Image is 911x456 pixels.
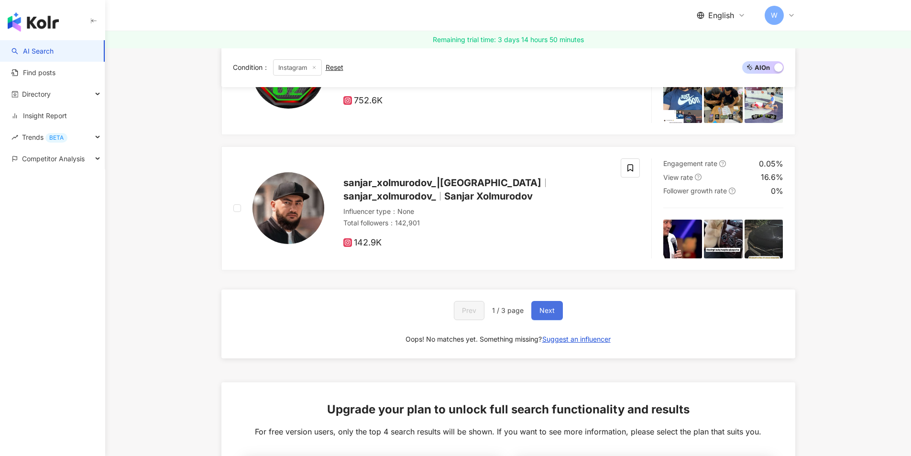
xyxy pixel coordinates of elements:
span: English [708,10,734,21]
div: 16.6% [761,172,783,182]
span: 1 / 3 page [492,307,524,314]
img: post-image [704,220,743,258]
span: rise [11,134,18,141]
div: BETA [45,133,67,143]
button: Prev [454,301,484,320]
a: KOL Avatarsanjar_xolmurodov_|[GEOGRAPHIC_DATA]sanjar_xolmurodov_Sanjar XolmurodovInfluencer type：... [221,146,795,270]
div: Influencer type ： None [343,207,610,216]
span: Suggest an influencer [542,335,611,343]
div: 0% [771,186,783,196]
a: Find posts [11,68,55,78]
span: Instagram [273,59,322,76]
button: Next [531,301,563,320]
span: 142.9K [343,238,382,248]
div: Oops! No matches yet. Something missing? [406,334,542,344]
span: View rate [663,173,693,181]
img: logo [8,12,59,32]
img: post-image [663,220,702,258]
a: searchAI Search [11,46,54,56]
span: Follower growth rate [663,187,727,195]
button: Suggest an influencer [542,332,611,347]
span: W [771,10,778,21]
span: Upgrade your plan to unlock full search functionality and results [327,401,690,418]
span: sanjar_xolmurodov_ [343,190,436,202]
div: 0.05% [759,158,783,169]
span: sanjar_xolmurodov_|[GEOGRAPHIC_DATA] [343,177,541,189]
span: question-circle [695,174,702,180]
img: post-image [704,84,743,123]
span: Next [539,307,555,314]
span: Directory [22,83,51,105]
span: Sanjar Xolmurodov [444,190,533,202]
span: Engagement rate [663,159,717,167]
div: Reset [326,64,343,71]
img: post-image [745,220,783,258]
span: For free version users, only the top 4 search results will be shown. If you want to see more info... [255,426,761,437]
a: Insight Report [11,111,67,121]
img: KOL Avatar [252,172,324,244]
span: Condition ： [233,63,269,71]
img: post-image [745,84,783,123]
span: Competitor Analysis [22,148,85,169]
a: Remaining trial time: 3 days 14 hours 50 minutes [105,31,911,48]
div: Total followers ： 142,901 [343,218,610,228]
span: question-circle [729,188,735,194]
img: post-image [663,84,702,123]
span: 752.6K [343,96,383,106]
span: question-circle [719,160,726,167]
span: Trends [22,126,67,148]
